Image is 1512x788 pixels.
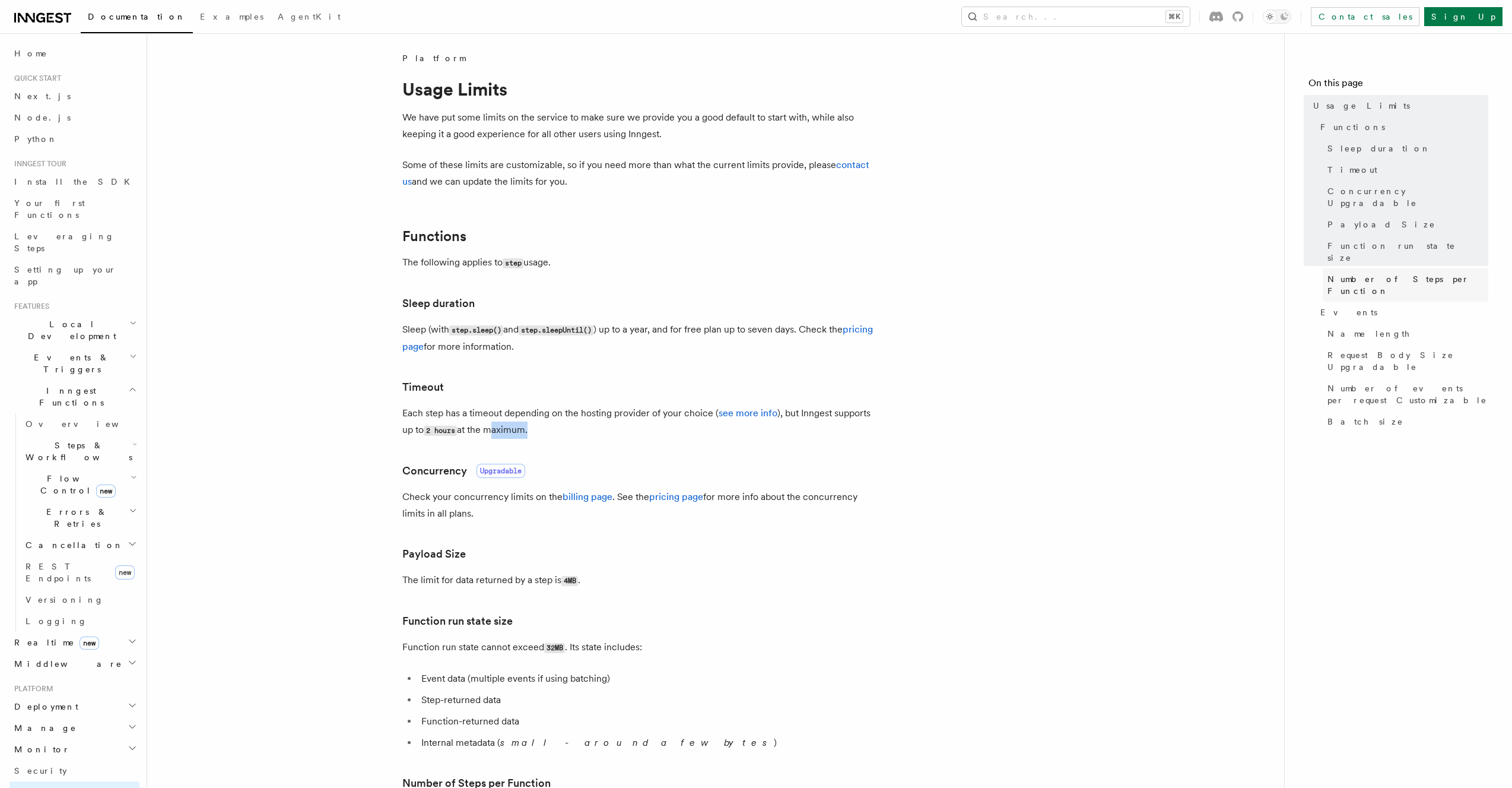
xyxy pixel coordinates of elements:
span: Python [14,134,58,144]
li: Event data (multiple events if using batching) [418,670,877,687]
span: Install the SDK [14,177,137,186]
button: Errors & Retries [21,501,139,534]
button: Events & Triggers [9,347,139,380]
button: Local Development [9,314,139,347]
span: new [96,485,116,498]
a: Payload Size [402,546,466,562]
span: Platform [9,684,53,694]
span: AgentKit [278,12,341,21]
p: The limit for data returned by a step is . [402,572,877,589]
span: Versioning [26,595,104,605]
span: Concurrency Upgradable [1327,185,1488,209]
a: Timeout [402,379,444,395]
span: Payload Size [1327,219,1435,230]
p: Function run state cannot exceed . Its state includes: [402,639,877,656]
a: Sleep duration [402,295,475,312]
span: Functions [1320,121,1385,133]
span: REST Endpoints [26,562,91,583]
a: Number of Steps per Function [1323,268,1488,302]
p: Sleep (with and ) up to a year, and for free plan up to seven days. Check the for more information. [402,321,877,355]
a: Next.js [9,86,139,107]
kbd: ⌘K [1166,11,1183,23]
span: Examples [200,12,263,21]
code: 2 hours [424,426,457,436]
a: AgentKit [271,4,348,32]
span: Request Body Size Upgradable [1327,349,1488,373]
a: Setting up your app [9,259,139,292]
a: Python [9,128,139,150]
a: Functions [1316,116,1488,138]
span: Timeout [1327,164,1377,176]
span: Cancellation [21,539,123,551]
a: ConcurrencyUpgradable [402,463,525,479]
span: Your first Functions [14,198,85,220]
code: step.sleepUntil() [519,325,593,336]
a: Number of events per request Customizable [1323,378,1488,411]
a: Examples [193,4,271,32]
a: Function run state size [402,613,513,629]
span: Sleep duration [1327,143,1431,154]
p: Some of these limits are customizable, so if you need more than what the current limits provide, ... [402,157,877,190]
a: Concurrency Upgradable [1323,181,1488,214]
a: Events [1316,302,1488,323]
a: Home [9,43,139,64]
span: Name length [1327,328,1411,340]
li: Function-returned data [418,713,877,730]
span: Next.js [14,91,71,101]
button: Search...⌘K [962,7,1190,26]
span: Usage Limits [1313,100,1410,112]
a: billing page [563,491,612,502]
p: We have put some limits on the service to make sure we provide you a good default to start with, ... [402,109,877,143]
div: Inngest Functions [9,413,139,632]
p: Each step has a timeout depending on the hosting provider of your choice ( ), but Inngest support... [402,405,877,439]
span: Leveraging Steps [14,232,115,253]
button: Cancellation [21,534,139,556]
a: Leveraging Steps [9,226,139,259]
span: Function run state size [1327,240,1488,264]
span: Steps & Workflows [21,439,132,463]
button: Realtimenew [9,632,139,653]
a: see more info [719,407,777,419]
span: Upgradable [477,464,525,478]
a: Name length [1323,323,1488,344]
span: Features [9,302,49,311]
h4: On this page [1308,76,1488,95]
button: Flow Controlnew [21,468,139,501]
a: Documentation [81,4,193,33]
a: Functions [402,228,466,245]
span: Middleware [9,658,122,670]
span: Deployment [9,701,78,713]
a: Payload Size [1323,214,1488,235]
em: small - around a few bytes [500,737,774,748]
button: Deployment [9,696,139,717]
h1: Usage Limits [402,78,877,100]
button: Manage [9,717,139,739]
a: Sign Up [1424,7,1503,26]
span: Security [14,766,67,776]
a: Usage Limits [1308,95,1488,116]
span: Batch size [1327,416,1403,428]
p: Check your concurrency limits on the . See the for more info about the concurrency limits in all ... [402,489,877,522]
span: Logging [26,616,87,626]
a: Timeout [1323,159,1488,181]
span: Number of Steps per Function [1327,273,1488,297]
span: new [80,637,99,650]
a: pricing page [649,491,703,502]
span: Overview [26,419,148,429]
span: Local Development [9,318,129,342]
span: Documentation [88,12,186,21]
code: 32MB [544,643,565,653]
code: 4MB [561,576,578,586]
a: Security [9,760,139,781]
span: Home [14,48,47,59]
span: Events [1320,306,1377,318]
a: Request Body Size Upgradable [1323,344,1488,378]
span: Node.js [14,113,71,122]
span: new [115,565,135,580]
button: Toggle dark mode [1263,10,1291,24]
a: Overview [21,413,139,435]
span: Inngest tour [9,159,66,169]
li: Step-returned data [418,692,877,708]
a: Function run state size [1323,235,1488,268]
p: The following applies to usage. [402,254,877,271]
